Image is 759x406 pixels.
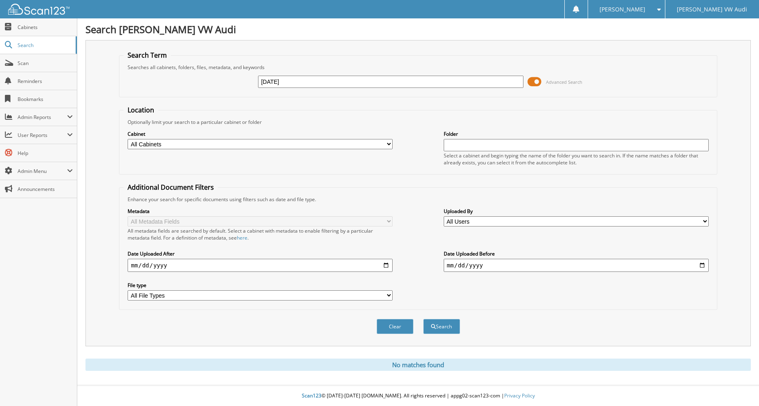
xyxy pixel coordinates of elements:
label: Cabinet [128,130,393,137]
span: Search [18,42,72,49]
h1: Search [PERSON_NAME] VW Audi [85,22,751,36]
label: Date Uploaded Before [444,250,709,257]
span: Advanced Search [546,79,582,85]
div: Optionally limit your search to a particular cabinet or folder [124,119,712,126]
legend: Search Term [124,51,171,60]
span: [PERSON_NAME] VW Audi [677,7,747,12]
div: No matches found [85,359,751,371]
label: Folder [444,130,709,137]
span: User Reports [18,132,67,139]
label: File type [128,282,393,289]
span: Announcements [18,186,73,193]
input: start [128,259,393,272]
span: [PERSON_NAME] [600,7,645,12]
a: Privacy Policy [504,392,535,399]
button: Search [423,319,460,334]
span: Cabinets [18,24,73,31]
button: Clear [377,319,413,334]
span: Admin Reports [18,114,67,121]
span: Help [18,150,73,157]
div: All metadata fields are searched by default. Select a cabinet with metadata to enable filtering b... [128,227,393,241]
legend: Additional Document Filters [124,183,218,192]
input: end [444,259,709,272]
span: Admin Menu [18,168,67,175]
legend: Location [124,105,158,114]
label: Metadata [128,208,393,215]
span: Scan123 [302,392,321,399]
div: Searches all cabinets, folders, files, metadata, and keywords [124,64,712,71]
span: Reminders [18,78,73,85]
div: Enhance your search for specific documents using filters such as date and file type. [124,196,712,203]
span: Bookmarks [18,96,73,103]
div: © [DATE]-[DATE] [DOMAIN_NAME]. All rights reserved | appg02-scan123-com | [77,386,759,406]
img: scan123-logo-white.svg [8,4,70,15]
label: Uploaded By [444,208,709,215]
div: Select a cabinet and begin typing the name of the folder you want to search in. If the name match... [444,152,709,166]
span: Scan [18,60,73,67]
label: Date Uploaded After [128,250,393,257]
a: here [237,234,247,241]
